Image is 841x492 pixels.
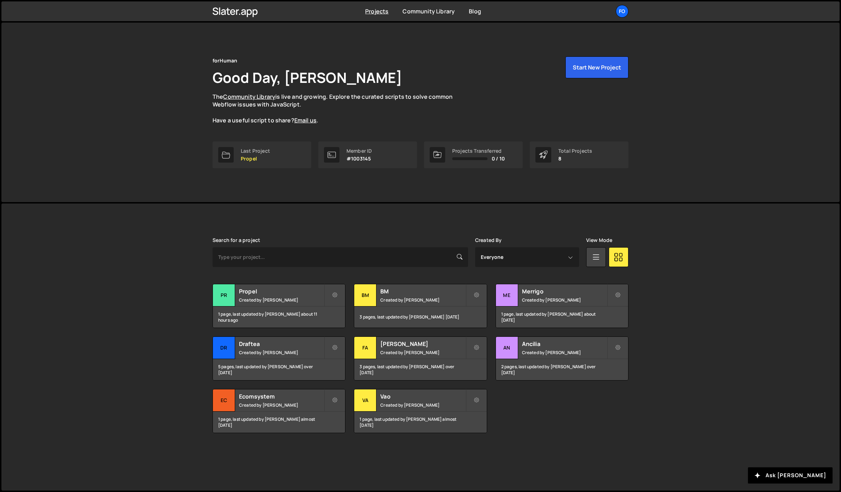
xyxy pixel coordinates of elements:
small: Created by [PERSON_NAME] [239,402,324,408]
div: 1 page, last updated by [PERSON_NAME] almost [DATE] [213,412,345,433]
span: 0 / 10 [492,156,505,162]
a: Me Merrigo Created by [PERSON_NAME] 1 page, last updated by [PERSON_NAME] about [DATE] [496,284,628,328]
button: Ask [PERSON_NAME] [748,467,833,484]
div: Va [354,389,376,412]
div: Projects Transferred [452,148,505,154]
input: Type your project... [213,247,468,267]
a: Pr Propel Created by [PERSON_NAME] 1 page, last updated by [PERSON_NAME] about 11 hours ago [213,284,345,328]
div: 1 page, last updated by [PERSON_NAME] almost [DATE] [354,412,486,433]
div: 3 pages, last updated by [PERSON_NAME] over [DATE] [354,359,486,380]
a: Blog [469,7,481,15]
small: Created by [PERSON_NAME] [522,350,607,356]
div: Dr [213,337,235,359]
small: Created by [PERSON_NAME] [380,350,465,356]
h2: Merrigo [522,287,607,295]
a: fo [616,5,628,18]
small: Created by [PERSON_NAME] [380,402,465,408]
a: Ec Ecomsystem Created by [PERSON_NAME] 1 page, last updated by [PERSON_NAME] almost [DATE] [213,389,345,433]
a: Projects [365,7,388,15]
div: 5 pages, last updated by [PERSON_NAME] over [DATE] [213,359,345,380]
div: Me [496,284,518,306]
div: Pr [213,284,235,306]
h1: Good Day, [PERSON_NAME] [213,68,402,87]
a: Email us [294,116,317,124]
div: Total Projects [558,148,592,154]
div: 1 page, last updated by [PERSON_NAME] about [DATE] [496,306,628,328]
div: An [496,337,518,359]
div: Last Project [241,148,270,154]
p: #1003145 [346,156,372,162]
a: Last Project Propel [213,141,311,168]
div: forHuman [213,56,237,65]
p: Propel [241,156,270,162]
h2: Propel [239,287,324,295]
small: Created by [PERSON_NAME] [239,350,324,356]
h2: BM [380,287,465,295]
h2: [PERSON_NAME] [380,340,465,348]
small: Created by [PERSON_NAME] [522,297,607,303]
a: Va Vao Created by [PERSON_NAME] 1 page, last updated by [PERSON_NAME] almost [DATE] [354,389,487,433]
p: The is live and growing. Explore the curated scripts to solve common Webflow issues with JavaScri... [213,93,466,124]
label: Created By [475,237,502,243]
div: Fa [354,337,376,359]
h2: Draftea [239,340,324,348]
h2: Ancilia [522,340,607,348]
small: Created by [PERSON_NAME] [380,297,465,303]
div: 3 pages, last updated by [PERSON_NAME] [DATE] [354,306,486,328]
h2: Ecomsystem [239,393,324,400]
div: Ec [213,389,235,412]
a: BM BM Created by [PERSON_NAME] 3 pages, last updated by [PERSON_NAME] [DATE] [354,284,487,328]
label: View Mode [586,237,612,243]
div: Member ID [346,148,372,154]
a: Community Library [223,93,275,101]
a: An Ancilia Created by [PERSON_NAME] 2 pages, last updated by [PERSON_NAME] over [DATE] [496,336,628,381]
a: Dr Draftea Created by [PERSON_NAME] 5 pages, last updated by [PERSON_NAME] over [DATE] [213,336,345,381]
small: Created by [PERSON_NAME] [239,297,324,303]
button: Start New Project [565,56,628,78]
div: 2 pages, last updated by [PERSON_NAME] over [DATE] [496,359,628,380]
a: Community Library [403,7,455,15]
a: Fa [PERSON_NAME] Created by [PERSON_NAME] 3 pages, last updated by [PERSON_NAME] over [DATE] [354,336,487,381]
label: Search for a project [213,237,260,243]
div: 1 page, last updated by [PERSON_NAME] about 11 hours ago [213,306,345,328]
p: 8 [558,156,592,162]
h2: Vao [380,393,465,400]
div: BM [354,284,376,306]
